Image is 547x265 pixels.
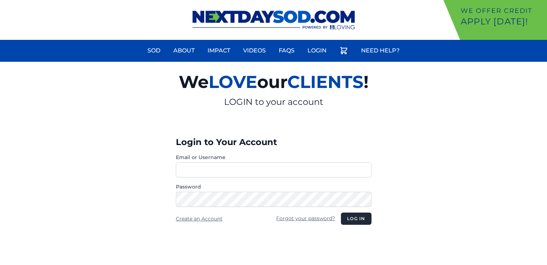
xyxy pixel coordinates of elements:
a: About [169,42,199,59]
p: We offer Credit [461,6,544,16]
h2: We our ! [95,68,452,96]
span: LOVE [209,71,257,92]
a: Forgot your password? [276,215,335,222]
p: Apply [DATE]! [461,16,544,27]
span: CLIENTS [287,71,364,92]
a: Login [303,42,331,59]
a: Videos [239,42,270,59]
a: FAQs [274,42,299,59]
label: Email or Username [176,154,371,161]
button: Log in [341,213,371,225]
label: Password [176,183,371,190]
a: Sod [143,42,165,59]
a: Impact [203,42,234,59]
p: LOGIN to your account [95,96,452,108]
a: Create an Account [176,215,223,222]
h3: Login to Your Account [176,136,371,148]
a: Need Help? [357,42,404,59]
